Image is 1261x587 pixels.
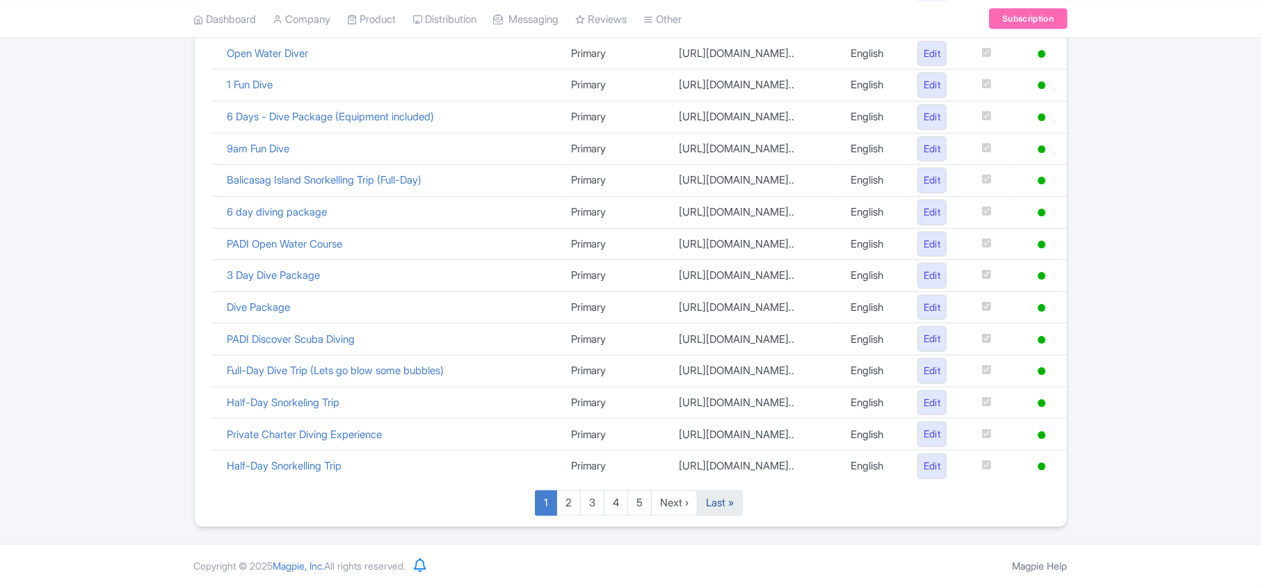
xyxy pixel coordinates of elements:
[840,228,907,260] td: English
[227,205,328,218] a: 6 day diving package
[561,70,668,102] td: Primary
[840,38,907,70] td: English
[917,295,947,321] a: Edit
[840,355,907,387] td: English
[840,291,907,323] td: English
[227,300,291,314] a: Dive Package
[561,419,668,451] td: Primary
[840,451,907,482] td: English
[840,165,907,197] td: English
[917,390,947,416] a: Edit
[840,419,907,451] td: English
[627,490,652,516] a: 5
[668,133,840,165] td: [URL][DOMAIN_NAME]..
[989,8,1067,29] a: Subscription
[917,358,947,384] a: Edit
[227,237,343,250] a: PADI Open Water Course
[227,364,444,377] a: Full-Day Dive Trip (Lets go blow some bubbles)
[840,260,907,292] td: English
[917,136,947,162] a: Edit
[668,260,840,292] td: [URL][DOMAIN_NAME]..
[580,490,604,516] a: 3
[561,451,668,482] td: Primary
[840,387,907,419] td: English
[227,459,342,472] a: Half-Day Snorkelling Trip
[273,560,325,572] span: Magpie, Inc.
[668,38,840,70] td: [URL][DOMAIN_NAME]..
[668,70,840,102] td: [URL][DOMAIN_NAME]..
[227,268,321,282] a: 3 Day Dive Package
[668,101,840,133] td: [URL][DOMAIN_NAME]..
[840,70,907,102] td: English
[917,41,947,67] a: Edit
[561,355,668,387] td: Primary
[668,228,840,260] td: [URL][DOMAIN_NAME]..
[604,490,628,516] a: 4
[227,173,422,186] a: Balicasag Island Snorkelling Trip (Full-Day)
[917,326,947,352] a: Edit
[668,419,840,451] td: [URL][DOMAIN_NAME]..
[917,200,947,225] a: Edit
[227,396,340,409] a: Half-Day Snorkeling Trip
[227,142,290,155] a: 9am Fun Dive
[561,38,668,70] td: Primary
[561,101,668,133] td: Primary
[917,453,947,479] a: Edit
[561,387,668,419] td: Primary
[668,387,840,419] td: [URL][DOMAIN_NAME]..
[1013,560,1068,572] a: Magpie Help
[917,168,947,193] a: Edit
[668,291,840,323] td: [URL][DOMAIN_NAME]..
[917,72,947,98] a: Edit
[840,323,907,355] td: English
[556,490,581,516] a: 2
[668,451,840,482] td: [URL][DOMAIN_NAME]..
[227,78,273,91] a: 1 Fun Dive
[917,232,947,257] a: Edit
[561,228,668,260] td: Primary
[186,558,415,573] div: Copyright © 2025 All rights reserved.
[227,428,383,441] a: Private Charter Diving Experience
[561,133,668,165] td: Primary
[227,332,355,346] a: PADI Discover Scuba Diving
[668,196,840,228] td: [URL][DOMAIN_NAME]..
[561,291,668,323] td: Primary
[840,133,907,165] td: English
[561,323,668,355] td: Primary
[917,263,947,289] a: Edit
[668,355,840,387] td: [URL][DOMAIN_NAME]..
[561,165,668,197] td: Primary
[668,323,840,355] td: [URL][DOMAIN_NAME]..
[227,110,435,123] a: 6 Days - Dive Package (Equipment included)
[561,196,668,228] td: Primary
[840,101,907,133] td: English
[668,165,840,197] td: [URL][DOMAIN_NAME]..
[535,490,557,516] a: 1
[697,490,743,516] a: Last »
[917,421,947,447] a: Edit
[840,196,907,228] td: English
[651,490,698,516] a: Next ›
[917,104,947,130] a: Edit
[561,260,668,292] td: Primary
[227,47,309,60] a: Open Water Diver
